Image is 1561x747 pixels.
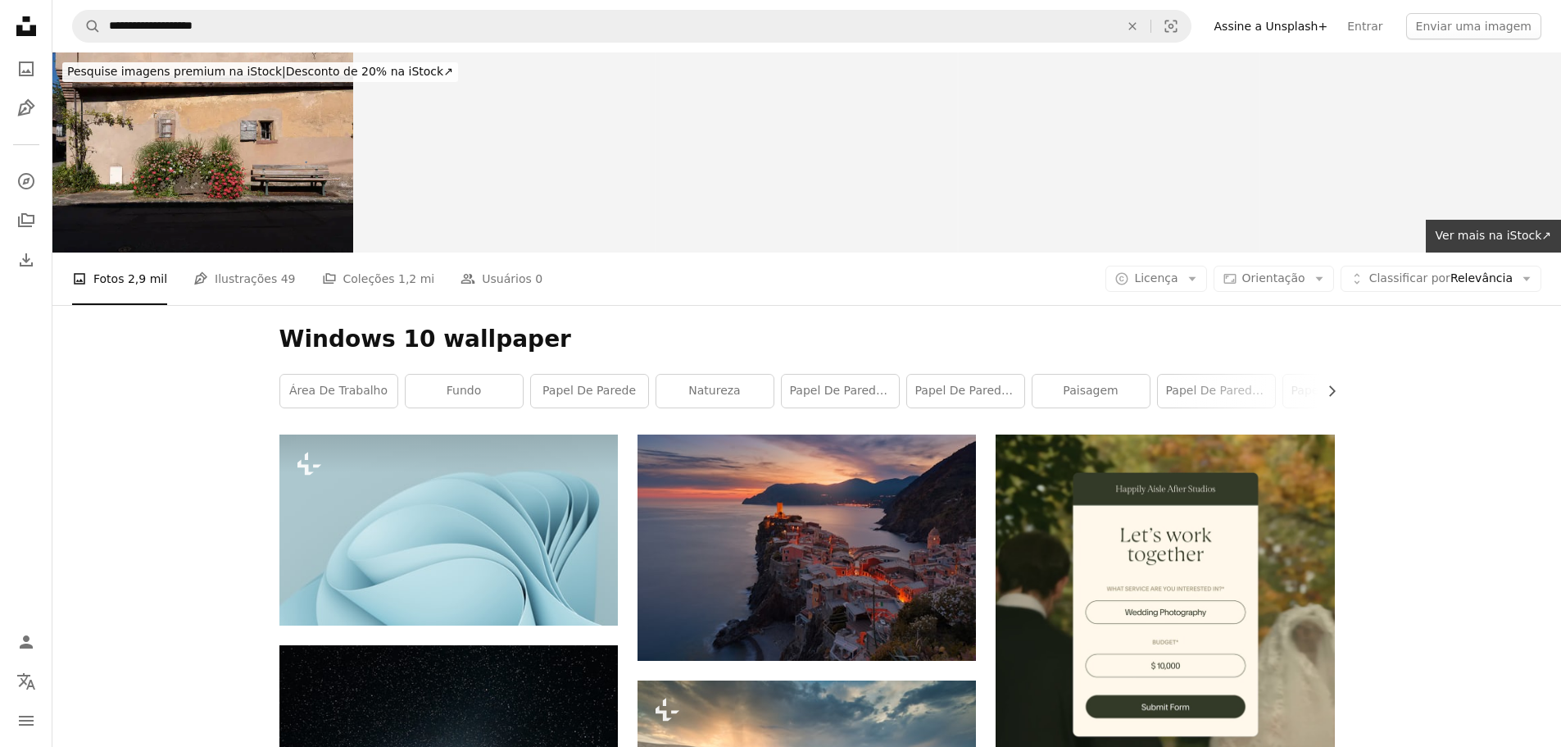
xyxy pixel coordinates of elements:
[1134,271,1178,285] span: Licença
[10,165,43,198] a: Explorar
[1426,220,1561,253] a: Ver mais na iStock↗
[461,253,542,305] a: Usuários 0
[656,375,774,408] a: natureza
[1337,13,1392,39] a: Entrar
[1214,266,1334,292] button: Orientação
[1369,271,1450,285] span: Classificar por
[782,375,899,408] a: papel de parede da área de trabalho
[1032,375,1150,408] a: paisagem
[907,375,1024,408] a: papel de parede do windows 11
[406,375,523,408] a: fundo
[67,65,453,78] span: Desconto de 20% na iStock ↗
[52,52,468,92] a: Pesquise imagens premium na iStock|Desconto de 20% na iStock↗
[1151,11,1191,42] button: Pesquisa visual
[279,325,1335,354] h1: Windows 10 wallpaper
[10,626,43,658] a: Entrar / Cadastrar-se
[1436,229,1551,242] span: Ver mais na iStock ↗
[279,435,618,625] img: padrão de fundo
[193,253,295,305] a: Ilustrações 49
[1317,375,1335,408] button: rolar lista para a direita
[72,10,1191,43] form: Pesquise conteúdo visual em todo o site
[1242,271,1305,285] span: Orientação
[531,375,648,408] a: papel de parede
[638,540,976,555] a: Vista aérea da vila no penhasco da montanha durante o pôr do sol laranja
[10,52,43,85] a: Fotos
[10,665,43,698] button: Idioma
[1341,266,1541,292] button: Classificar porRelevância
[1283,375,1400,408] a: Papel de parede 4k
[1105,266,1206,292] button: Licença
[10,204,43,237] a: Coleções
[398,270,434,288] span: 1,2 mi
[1369,271,1513,287] span: Relevância
[535,270,542,288] span: 0
[73,11,101,42] button: Pesquise na Unsplash
[322,253,435,305] a: Coleções 1,2 mi
[10,704,43,737] button: Menu
[10,244,43,276] a: Histórico de downloads
[1114,11,1150,42] button: Limpar
[1158,375,1275,408] a: papel de parede da [PERSON_NAME]
[52,52,353,253] img: Mittelbergheim, França - 09 10 2020: Vinhedo da Alsácia. Close up de uma parede com duas pequenas...
[1406,13,1541,39] button: Enviar uma imagem
[10,92,43,125] a: Ilustrações
[280,375,397,408] a: área de trabalho
[1205,13,1338,39] a: Assine a Unsplash+
[279,522,618,537] a: padrão de fundo
[638,435,976,660] img: Vista aérea da vila no penhasco da montanha durante o pôr do sol laranja
[281,270,296,288] span: 49
[67,65,286,78] span: Pesquise imagens premium na iStock |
